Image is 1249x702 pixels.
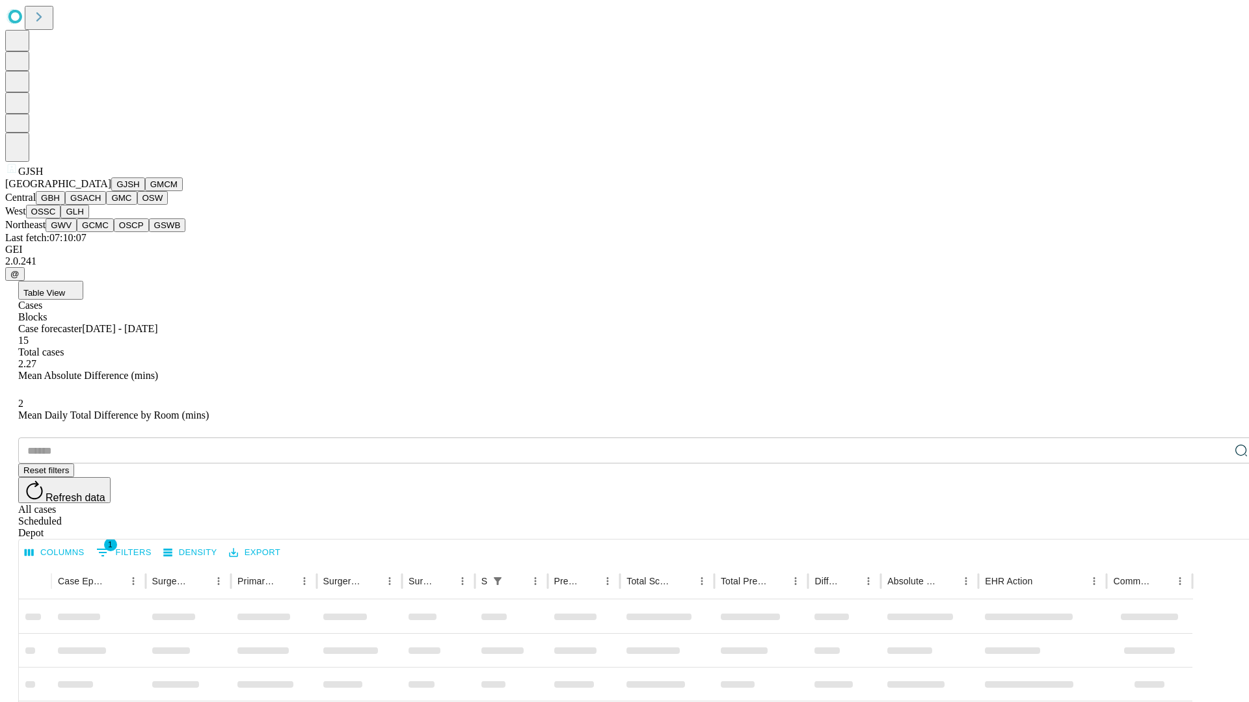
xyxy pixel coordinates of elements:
span: Last fetch: 07:10:07 [5,232,87,243]
button: Sort [435,572,453,590]
button: GLH [60,205,88,218]
span: West [5,205,26,216]
button: Menu [786,572,805,590]
button: Sort [1034,572,1052,590]
button: GBH [36,191,65,205]
button: Sort [106,572,124,590]
button: Sort [508,572,526,590]
button: GSACH [65,191,106,205]
button: GMC [106,191,137,205]
span: Mean Absolute Difference (mins) [18,370,158,381]
span: Table View [23,288,65,298]
span: 2.27 [18,358,36,369]
div: Surgeon Name [152,576,190,586]
div: 2.0.241 [5,255,1244,267]
button: Export [226,543,284,563]
div: Surgery Name [323,576,361,586]
button: Sort [191,572,209,590]
button: GCMC [77,218,114,232]
button: Sort [362,572,381,590]
button: Sort [768,572,786,590]
button: OSCP [114,218,149,232]
button: Menu [124,572,142,590]
span: GJSH [18,166,43,177]
button: OSSC [26,205,61,218]
button: Menu [957,572,975,590]
button: Table View [18,281,83,300]
button: GWV [46,218,77,232]
button: Reset filters [18,463,74,477]
div: Difference [814,576,840,586]
button: Menu [1085,572,1103,590]
div: 1 active filter [489,572,507,590]
span: Mean Daily Total Difference by Room (mins) [18,409,209,421]
button: Menu [453,572,472,590]
button: GSWB [149,218,186,232]
button: Menu [209,572,228,590]
div: Total Predicted Duration [721,576,768,586]
button: Sort [277,572,295,590]
span: [DATE] - [DATE] [82,323,157,334]
span: @ [10,269,20,279]
button: GMCM [145,177,183,191]
span: Central [5,192,36,203]
span: Refresh data [46,492,105,503]
span: Case forecaster [18,323,82,334]
button: Menu [1171,572,1189,590]
button: Menu [859,572,878,590]
button: Menu [693,572,711,590]
button: Menu [381,572,399,590]
div: Total Scheduled Duration [626,576,673,586]
button: Select columns [21,543,88,563]
div: Scheduled In Room Duration [481,576,487,586]
button: Density [160,543,221,563]
div: Primary Service [237,576,275,586]
button: Show filters [93,542,155,563]
button: Menu [526,572,544,590]
button: Refresh data [18,477,111,503]
span: 1 [104,538,117,551]
button: Sort [675,572,693,590]
div: Absolute Difference [887,576,937,586]
div: Case Epic Id [58,576,105,586]
div: Surgery Date [409,576,434,586]
button: GJSH [111,177,145,191]
button: Sort [580,572,598,590]
span: 15 [18,335,29,346]
div: Comments [1113,576,1151,586]
button: Show filters [489,572,507,590]
button: @ [5,267,25,281]
button: Sort [841,572,859,590]
div: GEI [5,244,1244,255]
span: Total cases [18,346,64,357]
span: Reset filters [23,465,69,475]
span: Northeast [5,219,46,230]
span: [GEOGRAPHIC_DATA] [5,178,111,189]
button: Menu [295,572,314,590]
button: Sort [939,572,957,590]
button: OSW [137,191,168,205]
div: EHR Action [985,576,1032,586]
span: 2 [18,398,23,409]
div: Predicted In Room Duration [554,576,580,586]
button: Menu [598,572,617,590]
button: Sort [1153,572,1171,590]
